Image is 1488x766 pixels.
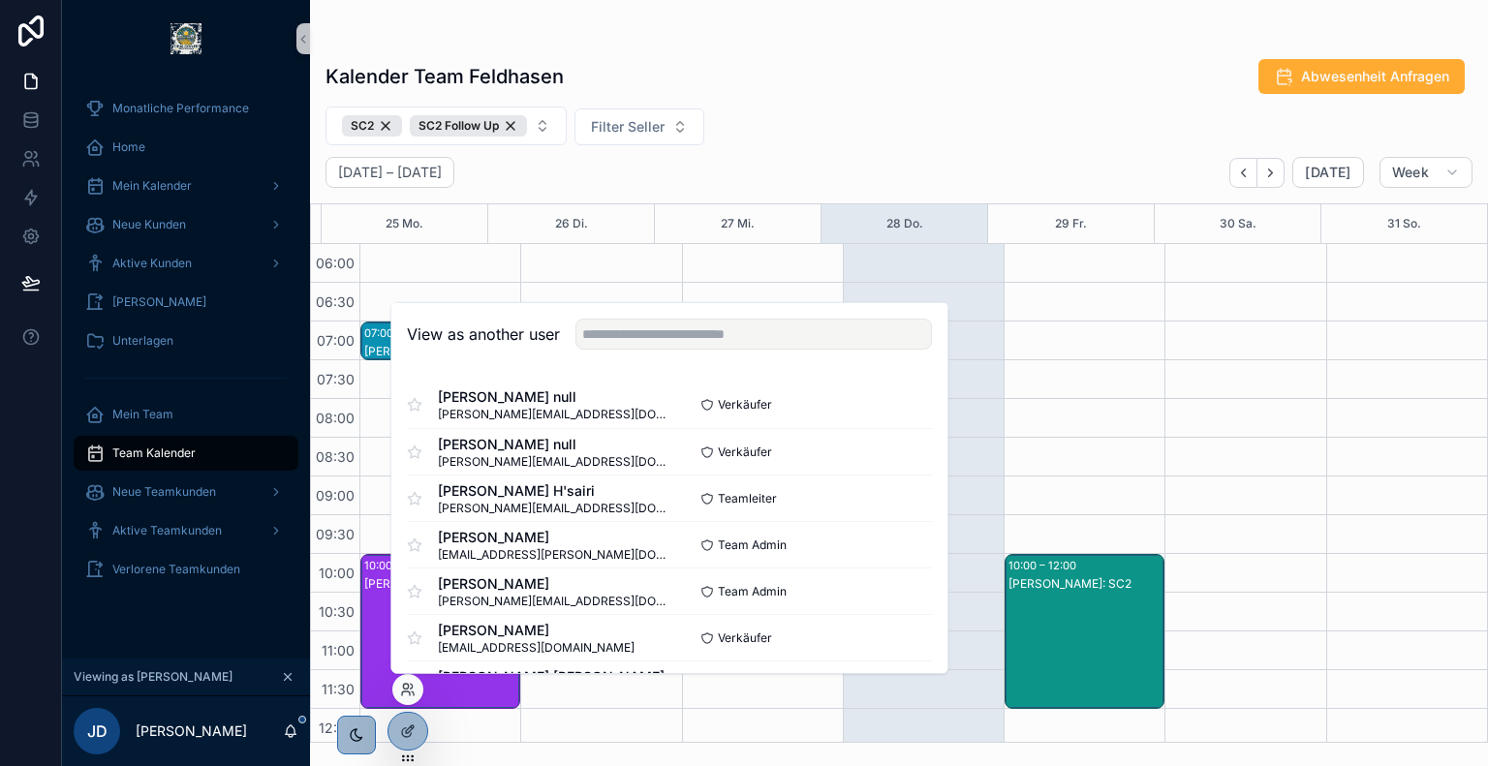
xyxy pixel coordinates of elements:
span: Week [1392,164,1429,181]
div: 07:00 – 07:30 [364,323,439,343]
a: Unterlagen [74,323,298,358]
a: Mein Team [74,397,298,432]
span: Mein Team [112,407,173,422]
span: 10:30 [314,603,359,620]
h2: [DATE] – [DATE] [338,163,442,182]
a: Verlorene Teamkunden [74,552,298,587]
a: Neue Kunden [74,207,298,242]
span: 08:30 [311,448,359,465]
button: 28 Do. [886,204,923,243]
div: 10:00 – 12:00 [364,556,437,575]
span: 06:00 [311,255,359,271]
span: Verkäufer [718,629,772,645]
span: 11:30 [317,681,359,697]
span: [PERSON_NAME] H'sairi [438,480,669,500]
a: Monatliche Performance [74,91,298,126]
span: 08:00 [311,410,359,426]
p: [PERSON_NAME] [136,721,247,741]
span: JD [87,720,108,743]
span: [DATE] [1305,164,1350,181]
span: [PERSON_NAME][EMAIL_ADDRESS][DOMAIN_NAME] [438,500,669,515]
span: Teamleiter [718,490,777,506]
div: 10:00 – 12:00[PERSON_NAME]: SC2 [361,555,519,708]
span: Verlorene Teamkunden [112,562,240,577]
button: Week [1379,157,1472,188]
span: 07:00 [312,332,359,349]
span: Neue Teamkunden [112,484,216,500]
span: 09:30 [311,526,359,542]
a: Mein Kalender [74,169,298,203]
button: Select Button [574,108,704,145]
h2: View as another user [407,322,560,346]
div: [PERSON_NAME]: SC2 Follow Up [364,344,518,359]
span: 06:30 [311,293,359,310]
a: Neue Teamkunden [74,475,298,509]
span: [PERSON_NAME] [438,620,635,639]
a: [PERSON_NAME] [74,285,298,320]
span: 10:00 [314,565,359,581]
span: 11:00 [317,642,359,659]
span: Filter Seller [591,117,665,137]
span: Mein Kalender [112,178,192,194]
div: [PERSON_NAME]: SC2 [364,576,518,592]
span: Aktive Teamkunden [112,523,222,538]
div: SC2 [342,115,402,137]
div: scrollable content [62,77,310,612]
a: Aktive Kunden [74,246,298,281]
span: Team Kalender [112,445,196,461]
span: [PERSON_NAME] null [438,434,669,453]
span: 12:00 [314,720,359,736]
span: [PERSON_NAME] [438,573,669,593]
div: 07:00 – 07:30[PERSON_NAME]: SC2 Follow Up [361,322,519,359]
span: [EMAIL_ADDRESS][DOMAIN_NAME] [438,639,635,655]
div: 10:00 – 12:00 [1008,556,1081,575]
span: [EMAIL_ADDRESS][PERSON_NAME][DOMAIN_NAME] [438,546,669,562]
span: 07:30 [312,371,359,387]
a: Team Kalender [74,436,298,471]
button: 25 Mo. [386,204,423,243]
div: 10:00 – 12:00[PERSON_NAME]: SC2 [1006,555,1163,708]
button: Abwesenheit Anfragen [1258,59,1465,94]
h1: Kalender Team Feldhasen [325,63,564,90]
button: 31 So. [1387,204,1421,243]
span: [PERSON_NAME] [PERSON_NAME] [438,666,669,686]
span: Abwesenheit Anfragen [1301,67,1449,86]
button: 29 Fr. [1055,204,1087,243]
span: [PERSON_NAME] [438,527,669,546]
span: Home [112,139,145,155]
a: Home [74,130,298,165]
span: Unterlagen [112,333,173,349]
button: Next [1257,158,1285,188]
img: App logo [170,23,201,54]
button: Back [1229,158,1257,188]
span: Aktive Kunden [112,256,192,271]
a: Aktive Teamkunden [74,513,298,548]
span: Verkäufer [718,397,772,413]
span: Viewing as [PERSON_NAME] [74,669,232,685]
button: 27 Mi. [721,204,755,243]
button: Unselect SC_2_FOLLOW_UP [410,115,527,137]
button: Unselect SC_2 [342,115,402,137]
span: Team Admin [718,583,787,598]
span: [PERSON_NAME][EMAIL_ADDRESS][DOMAIN_NAME] [438,453,669,469]
span: 09:00 [311,487,359,504]
button: 30 Sa. [1220,204,1256,243]
button: [DATE] [1292,157,1363,188]
span: Verkäufer [718,444,772,459]
button: Select Button [325,107,567,145]
span: Neue Kunden [112,217,186,232]
span: [PERSON_NAME] [112,294,206,310]
span: [PERSON_NAME][EMAIL_ADDRESS][DOMAIN_NAME] [438,593,669,608]
span: [PERSON_NAME][EMAIL_ADDRESS][DOMAIN_NAME] [438,407,669,422]
span: [PERSON_NAME] null [438,387,669,407]
button: 26 Di. [555,204,588,243]
div: [PERSON_NAME]: SC2 [1008,576,1162,592]
div: SC2 Follow Up [410,115,527,137]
